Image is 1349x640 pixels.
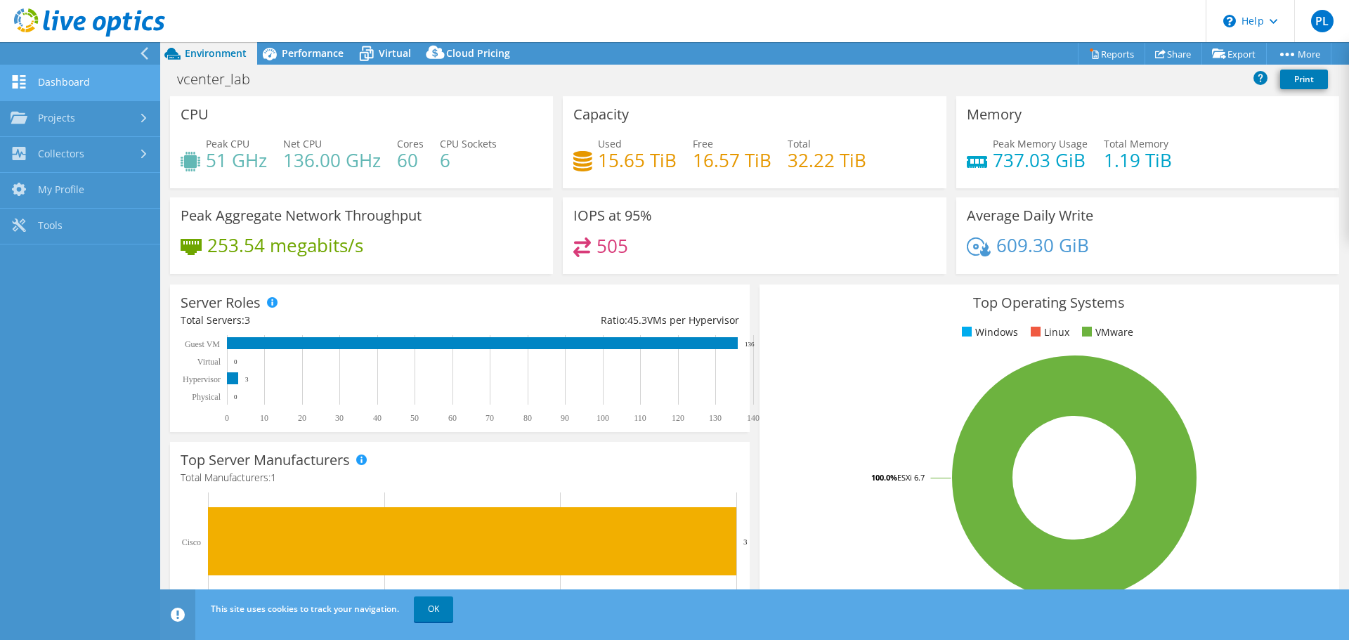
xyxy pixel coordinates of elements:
span: This site uses cookies to track your navigation. [211,603,399,615]
a: OK [414,596,453,622]
h4: Total Manufacturers: [181,470,739,485]
h4: 505 [597,238,628,254]
h3: Peak Aggregate Network Throughput [181,208,422,223]
text: Physical [192,392,221,402]
span: Total Memory [1104,137,1168,150]
h4: 737.03 GiB [993,152,1088,168]
h1: vcenter_lab [171,72,272,87]
h4: 609.30 GiB [996,237,1089,253]
span: 1 [271,471,276,484]
h3: Top Operating Systems [770,295,1329,311]
div: Total Servers: [181,313,460,328]
span: PL [1311,10,1334,32]
text: 40 [373,413,382,423]
text: 90 [561,413,569,423]
span: Performance [282,46,344,60]
span: Cores [397,137,424,150]
text: 140 [747,413,760,423]
li: Linux [1027,325,1069,340]
text: 20 [298,413,306,423]
text: 130 [709,413,722,423]
h3: Server Roles [181,295,261,311]
text: 110 [634,413,646,423]
h3: Memory [967,107,1022,122]
h4: 253.54 megabits/s [207,237,363,253]
h4: 1.19 TiB [1104,152,1172,168]
span: CPU Sockets [440,137,497,150]
text: 100 [597,413,609,423]
text: 70 [485,413,494,423]
a: Export [1201,43,1267,65]
h4: 60 [397,152,424,168]
h4: 6 [440,152,497,168]
span: Total [788,137,811,150]
span: Free [693,137,713,150]
span: Environment [185,46,247,60]
h4: 51 GHz [206,152,267,168]
span: Virtual [379,46,411,60]
h3: Average Daily Write [967,208,1093,223]
text: 10 [260,413,268,423]
text: 0 [234,358,237,365]
a: Print [1280,70,1328,89]
li: Windows [958,325,1018,340]
tspan: ESXi 6.7 [897,472,925,483]
span: Cloud Pricing [446,46,510,60]
svg: \n [1223,15,1236,27]
text: 0 [234,393,237,400]
text: 3 [245,376,249,383]
span: 3 [245,313,250,327]
h3: Top Server Manufacturers [181,452,350,468]
text: Hypervisor [183,374,221,384]
a: More [1266,43,1331,65]
text: 3 [743,537,748,546]
h4: 136.00 GHz [283,152,381,168]
h4: 15.65 TiB [598,152,677,168]
a: Share [1145,43,1202,65]
li: VMware [1078,325,1133,340]
h3: CPU [181,107,209,122]
text: 0 [225,413,229,423]
h3: Capacity [573,107,629,122]
span: 45.3 [627,313,647,327]
text: Virtual [197,357,221,367]
span: Peak Memory Usage [993,137,1088,150]
text: 60 [448,413,457,423]
text: Cisco [182,537,201,547]
div: Ratio: VMs per Hypervisor [460,313,738,328]
text: 120 [672,413,684,423]
text: 80 [523,413,532,423]
h4: 32.22 TiB [788,152,866,168]
text: 50 [410,413,419,423]
span: Peak CPU [206,137,249,150]
span: Net CPU [283,137,322,150]
a: Reports [1078,43,1145,65]
text: 30 [335,413,344,423]
h3: IOPS at 95% [573,208,652,223]
text: Guest VM [185,339,220,349]
h4: 16.57 TiB [693,152,771,168]
text: 136 [745,341,755,348]
span: Used [598,137,622,150]
tspan: 100.0% [871,472,897,483]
